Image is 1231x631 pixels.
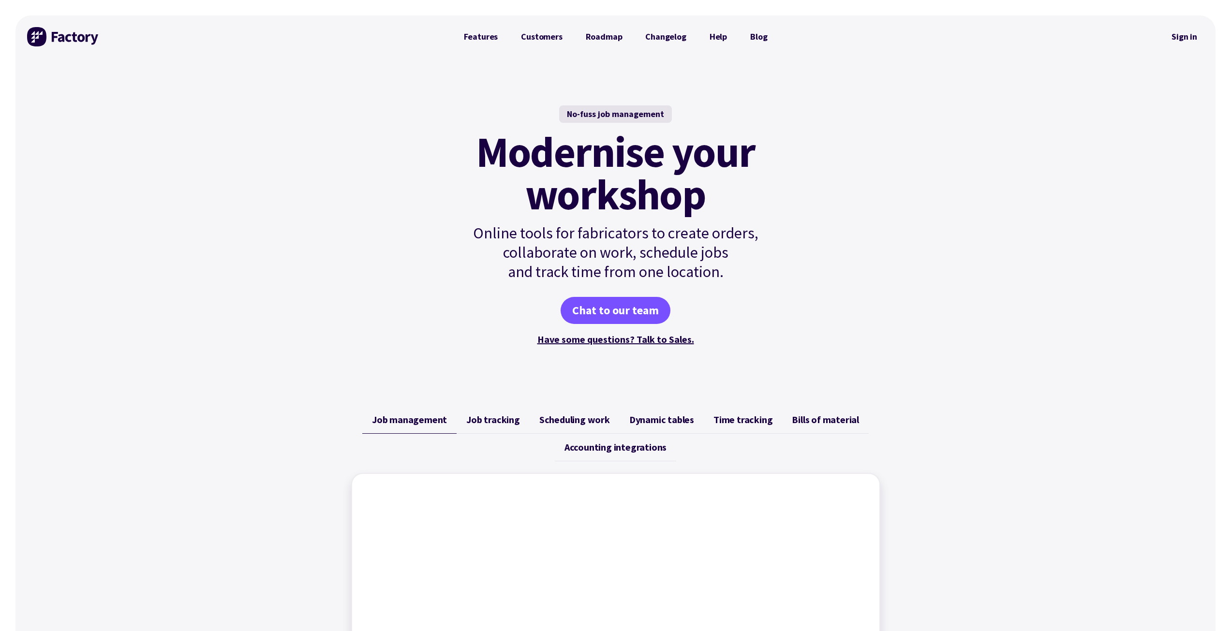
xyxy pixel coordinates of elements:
a: Blog [739,27,779,46]
span: Bills of material [792,414,859,426]
iframe: Chat Widget [1183,585,1231,631]
nav: Secondary Navigation [1165,26,1204,48]
span: Time tracking [713,414,772,426]
a: Customers [509,27,574,46]
a: Help [698,27,739,46]
span: Job management [372,414,447,426]
nav: Primary Navigation [452,27,779,46]
mark: Modernise your workshop [476,131,755,216]
span: Dynamic tables [629,414,694,426]
p: Online tools for fabricators to create orders, collaborate on work, schedule jobs and track time ... [452,223,779,281]
a: Roadmap [574,27,634,46]
span: Scheduling work [539,414,610,426]
a: Sign in [1165,26,1204,48]
a: Features [452,27,510,46]
div: No-fuss job management [559,105,672,123]
img: Factory [27,27,100,46]
span: Accounting integrations [564,441,667,453]
a: Changelog [634,27,697,46]
a: Have some questions? Talk to Sales. [537,333,694,345]
span: Job tracking [466,414,520,426]
a: Chat to our team [561,297,670,324]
